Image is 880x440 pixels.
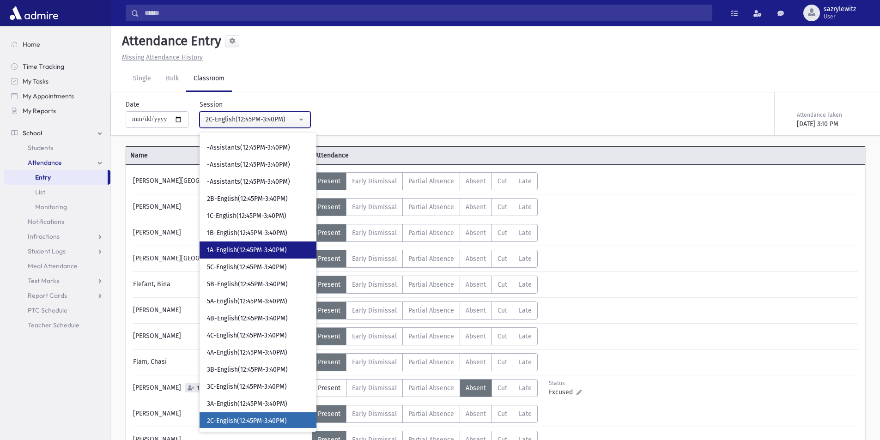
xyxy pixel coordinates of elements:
[128,276,312,294] div: Elefant, Bina
[35,188,45,196] span: List
[118,54,203,61] a: Missing Attendance History
[498,255,507,263] span: Cut
[23,77,49,85] span: My Tasks
[207,143,290,152] span: -Assistants(12:45PM-3:40PM)
[312,405,538,423] div: AttTypes
[318,281,340,289] span: Present
[312,327,538,345] div: AttTypes
[312,198,538,216] div: AttTypes
[408,358,454,366] span: Partial Absence
[408,307,454,314] span: Partial Absence
[312,301,538,319] div: AttTypes
[466,281,486,289] span: Absent
[318,255,340,263] span: Present
[28,321,79,329] span: Teacher Schedule
[408,281,454,289] span: Partial Absence
[824,6,856,13] span: sazrylewitz
[352,255,397,263] span: Early Dismissal
[408,177,454,185] span: Partial Absence
[207,297,287,306] span: 5A-English(12:45PM-3:40PM)
[4,37,110,52] a: Home
[312,353,538,371] div: AttTypes
[207,263,287,272] span: 5C-English(12:45PM-3:40PM)
[158,66,186,92] a: Bulk
[352,307,397,314] span: Early Dismissal
[4,259,110,273] a: Meal Attendance
[207,194,288,204] span: 2B-English(12:45PM-3:40PM)
[4,214,110,229] a: Notifications
[28,262,78,270] span: Meal Attendance
[498,177,507,185] span: Cut
[4,229,110,244] a: Infractions
[318,332,340,340] span: Present
[312,379,538,397] div: AttTypes
[310,151,495,160] span: Attendance
[4,155,110,170] a: Attendance
[408,255,454,263] span: Partial Absence
[318,307,340,314] span: Present
[28,247,66,255] span: Student Logs
[7,4,61,22] img: AdmirePro
[519,203,532,211] span: Late
[35,203,67,211] span: Monitoring
[4,89,110,103] a: My Appointments
[4,303,110,318] a: PTC Schedule
[4,273,110,288] a: Test Marks
[28,306,67,314] span: PTC Schedule
[207,399,287,409] span: 3A-English(12:45PM-3:40PM)
[408,332,454,340] span: Partial Absence
[466,177,486,185] span: Absent
[28,277,59,285] span: Test Marks
[318,229,340,237] span: Present
[312,250,538,268] div: AttTypes
[318,358,340,366] span: Present
[4,126,110,140] a: School
[4,59,110,74] a: Time Tracking
[195,385,201,391] span: 1
[352,229,397,237] span: Early Dismissal
[207,246,287,255] span: 1A-English(12:45PM-3:40PM)
[466,255,486,263] span: Absent
[408,384,454,392] span: Partial Absence
[207,416,287,426] span: 2C-English(12:45PM-3:40PM)
[498,281,507,289] span: Cut
[498,229,507,237] span: Cut
[128,379,312,397] div: [PERSON_NAME]
[4,199,110,214] a: Monitoring
[352,332,397,340] span: Early Dismissal
[126,66,158,92] a: Single
[207,314,288,323] span: 4B-English(12:45PM-3:40PM)
[466,307,486,314] span: Absent
[122,54,203,61] u: Missing Attendance History
[207,211,286,221] span: 1C-English(12:45PM-3:40PM)
[4,103,110,118] a: My Reports
[128,405,312,423] div: [PERSON_NAME]
[200,100,223,109] label: Session
[207,160,290,169] span: -Assistants(12:45PM-3:40PM)
[519,177,532,185] span: Late
[318,384,340,392] span: Present
[207,348,287,357] span: 4A-English(12:45PM-3:40PM)
[352,281,397,289] span: Early Dismissal
[519,332,532,340] span: Late
[28,144,53,152] span: Students
[128,250,312,268] div: [PERSON_NAME][GEOGRAPHIC_DATA]
[549,387,577,397] span: Excused
[23,129,42,137] span: School
[352,177,397,185] span: Early Dismissal
[23,92,74,100] span: My Appointments
[466,203,486,211] span: Absent
[498,203,507,211] span: Cut
[207,177,290,187] span: -Assistants(12:45PM-3:40PM)
[408,203,454,211] span: Partial Absence
[318,203,340,211] span: Present
[139,5,712,21] input: Search
[4,244,110,259] a: Student Logs
[4,74,110,89] a: My Tasks
[23,107,56,115] span: My Reports
[35,173,51,181] span: Entry
[318,177,340,185] span: Present
[23,62,64,71] span: Time Tracking
[408,410,454,418] span: Partial Absence
[128,327,312,345] div: [PERSON_NAME]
